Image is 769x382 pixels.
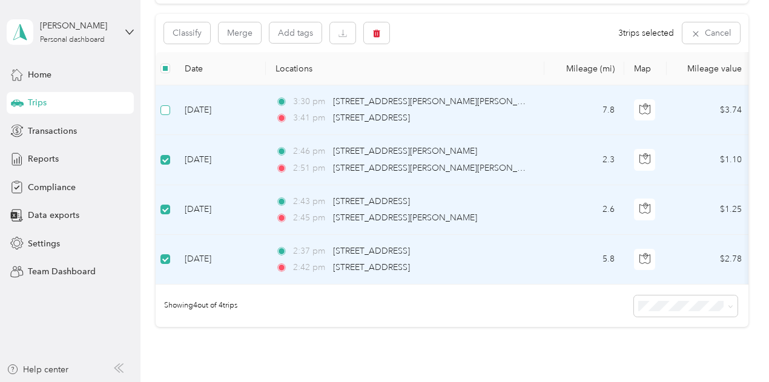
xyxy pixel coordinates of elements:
[40,36,105,44] div: Personal dashboard
[175,185,266,235] td: [DATE]
[28,181,76,194] span: Compliance
[293,245,328,258] span: 2:37 pm
[544,235,624,285] td: 5.8
[164,22,210,44] button: Classify
[293,211,328,225] span: 2:45 pm
[28,153,59,165] span: Reports
[667,135,751,185] td: $1.10
[682,22,740,44] button: Cancel
[293,111,328,125] span: 3:41 pm
[333,163,544,173] span: [STREET_ADDRESS][PERSON_NAME][PERSON_NAME]
[28,265,96,278] span: Team Dashboard
[667,185,751,235] td: $1.25
[28,125,77,137] span: Transactions
[40,19,116,32] div: [PERSON_NAME]
[544,185,624,235] td: 2.6
[333,196,410,206] span: [STREET_ADDRESS]
[333,246,410,256] span: [STREET_ADDRESS]
[7,363,68,376] button: Help center
[269,22,322,43] button: Add tags
[175,52,266,85] th: Date
[28,68,51,81] span: Home
[701,314,769,382] iframe: Everlance-gr Chat Button Frame
[28,209,79,222] span: Data exports
[333,262,410,272] span: [STREET_ADDRESS]
[333,212,477,223] span: [STREET_ADDRESS][PERSON_NAME]
[175,135,266,185] td: [DATE]
[667,85,751,135] td: $3.74
[333,96,544,107] span: [STREET_ADDRESS][PERSON_NAME][PERSON_NAME]
[175,235,266,285] td: [DATE]
[219,22,261,44] button: Merge
[544,135,624,185] td: 2.3
[667,52,751,85] th: Mileage value
[156,300,237,311] span: Showing 4 out of 4 trips
[544,52,624,85] th: Mileage (mi)
[266,52,544,85] th: Locations
[28,96,47,109] span: Trips
[333,113,410,123] span: [STREET_ADDRESS]
[293,162,328,175] span: 2:51 pm
[293,145,328,158] span: 2:46 pm
[293,95,328,108] span: 3:30 pm
[293,261,328,274] span: 2:42 pm
[28,237,60,250] span: Settings
[618,27,674,39] span: 3 trips selected
[333,146,477,156] span: [STREET_ADDRESS][PERSON_NAME]
[293,195,328,208] span: 2:43 pm
[667,235,751,285] td: $2.78
[544,85,624,135] td: 7.8
[175,85,266,135] td: [DATE]
[624,52,667,85] th: Map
